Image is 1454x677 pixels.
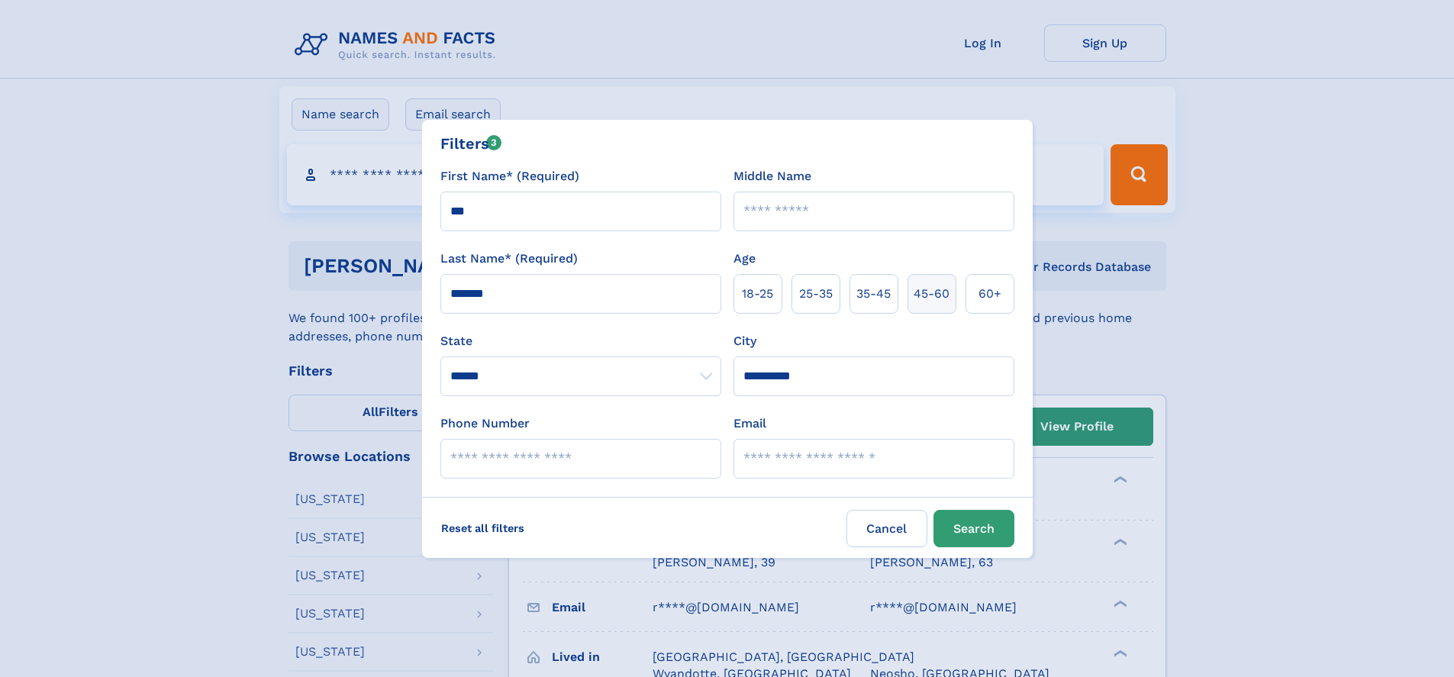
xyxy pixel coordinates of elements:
[440,332,721,350] label: State
[933,510,1014,547] button: Search
[440,414,530,433] label: Phone Number
[799,285,833,303] span: 25‑35
[978,285,1001,303] span: 60+
[856,285,891,303] span: 35‑45
[914,285,949,303] span: 45‑60
[733,167,811,185] label: Middle Name
[733,414,766,433] label: Email
[431,510,534,546] label: Reset all filters
[733,250,756,268] label: Age
[742,285,773,303] span: 18‑25
[440,132,502,155] div: Filters
[440,250,578,268] label: Last Name* (Required)
[733,332,756,350] label: City
[846,510,927,547] label: Cancel
[440,167,579,185] label: First Name* (Required)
